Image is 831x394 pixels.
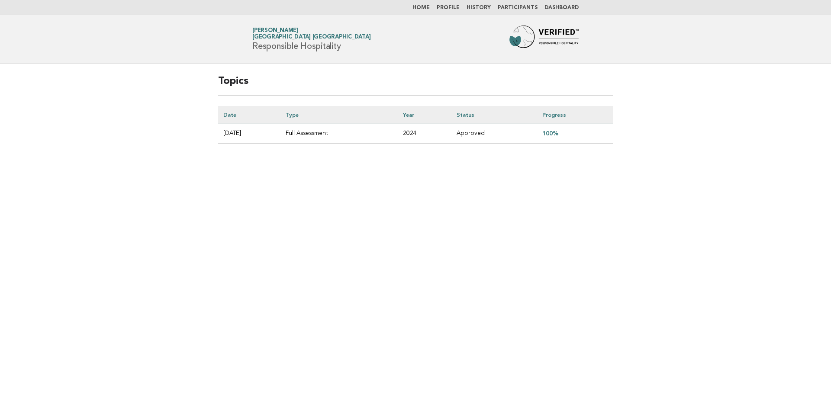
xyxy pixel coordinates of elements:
[498,5,538,10] a: Participants
[280,124,398,144] td: Full Assessment
[218,106,280,124] th: Date
[412,5,430,10] a: Home
[451,124,537,144] td: Approved
[544,5,579,10] a: Dashboard
[218,124,280,144] td: [DATE]
[252,35,370,40] span: [GEOGRAPHIC_DATA] [GEOGRAPHIC_DATA]
[252,28,370,51] h1: Responsible Hospitality
[509,26,579,53] img: Forbes Travel Guide
[537,106,613,124] th: Progress
[542,130,558,137] a: 100%
[398,106,451,124] th: Year
[252,28,370,40] a: [PERSON_NAME][GEOGRAPHIC_DATA] [GEOGRAPHIC_DATA]
[451,106,537,124] th: Status
[467,5,491,10] a: History
[437,5,460,10] a: Profile
[218,74,613,96] h2: Topics
[398,124,451,144] td: 2024
[280,106,398,124] th: Type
